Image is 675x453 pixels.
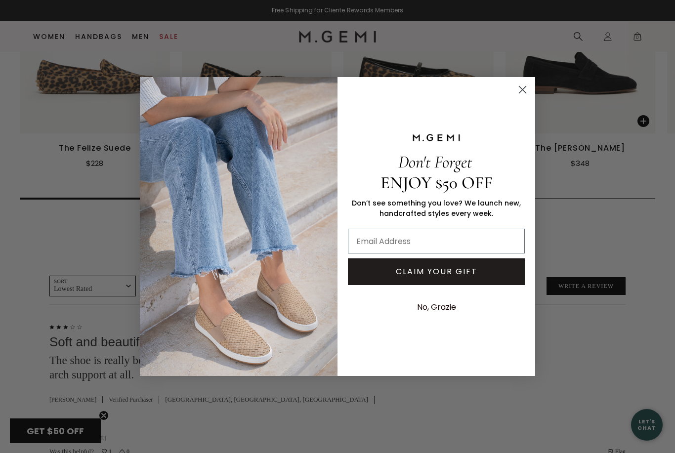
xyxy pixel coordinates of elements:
button: CLAIM YOUR GIFT [348,258,525,285]
img: M.Gemi [140,77,337,375]
span: Don’t see something you love? We launch new, handcrafted styles every week. [352,198,521,218]
button: Close dialog [514,81,531,98]
button: No, Grazie [412,295,461,320]
span: ENJOY $50 OFF [380,172,493,193]
img: M.GEMI [412,133,461,142]
input: Email Address [348,229,525,253]
span: Don't Forget [398,152,472,172]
